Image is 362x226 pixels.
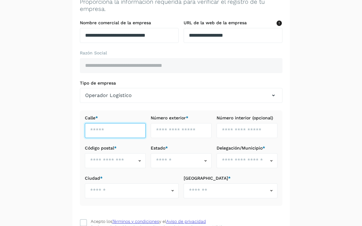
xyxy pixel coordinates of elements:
[217,145,277,151] label: Delegación/Municipio
[80,50,282,56] label: Razón Social
[217,115,277,121] label: Número interior (opcional)
[85,92,132,99] span: Operador Logístico
[184,20,282,25] label: URL de la web de la empresa
[80,20,179,25] label: Nombre comercial de la empresa
[80,81,282,86] label: Tipo de empresa
[85,115,146,121] label: Calle
[184,176,277,181] label: [GEOGRAPHIC_DATA]
[91,218,206,225] div: Acepto los y el
[85,145,146,151] label: Código postal
[166,219,206,224] a: Aviso de privacidad
[85,176,179,181] label: Ciudad
[151,115,212,121] label: Número exterior
[151,145,212,151] label: Estado
[112,219,159,224] a: Términos y condiciones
